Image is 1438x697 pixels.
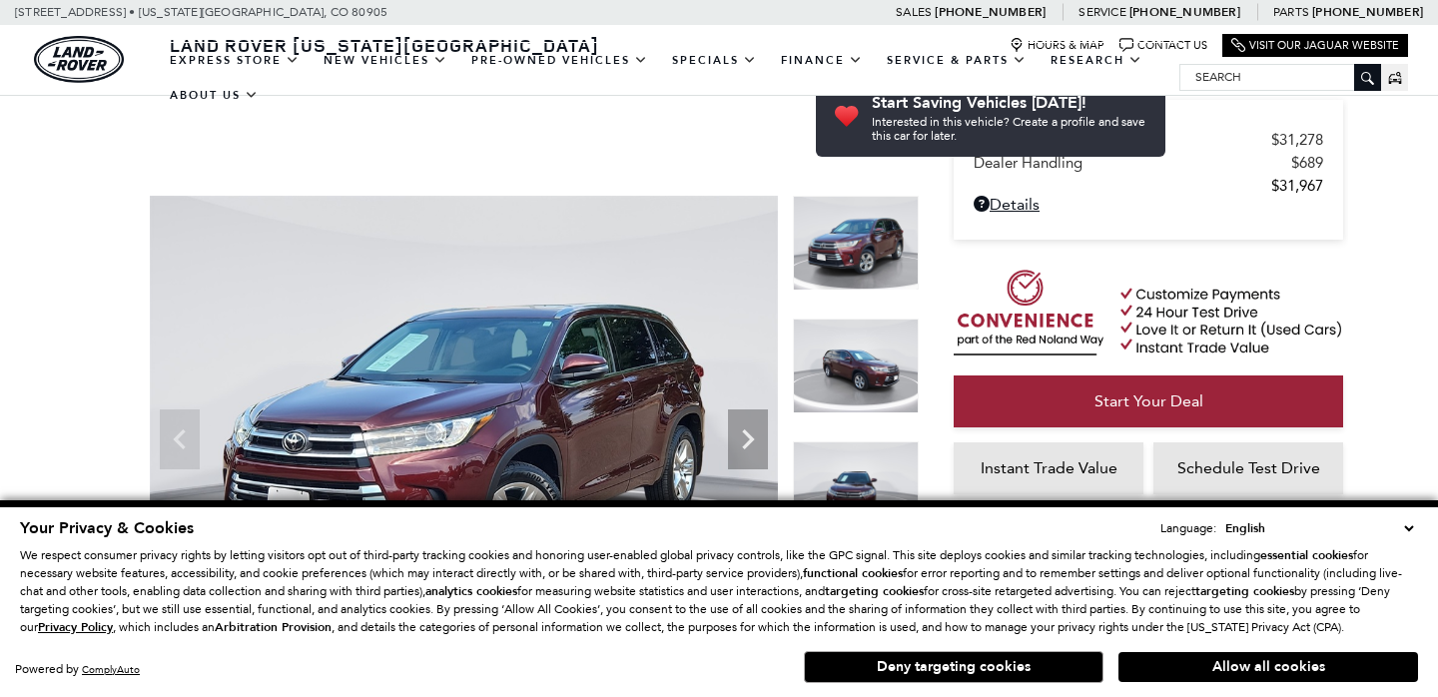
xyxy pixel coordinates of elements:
select: Language Select [1220,518,1418,538]
a: Pre-Owned Vehicles [459,43,660,78]
a: $31,967 [974,177,1323,195]
a: Schedule Test Drive [1153,442,1343,494]
nav: Main Navigation [158,43,1179,113]
strong: functional cookies [803,565,903,581]
span: Your Privacy & Cookies [20,517,194,539]
a: Privacy Policy [38,620,113,634]
a: [PHONE_NUMBER] [1312,4,1423,20]
a: Research [1039,43,1154,78]
a: Retailer Selling Price $31,278 [974,131,1323,149]
button: Allow all cookies [1118,652,1418,682]
strong: essential cookies [1260,547,1353,563]
span: $31,278 [1271,131,1323,149]
strong: targeting cookies [825,583,924,599]
img: Used 2019 Red Toyota Limited image 3 [793,441,919,536]
button: Deny targeting cookies [804,651,1103,683]
a: [PHONE_NUMBER] [1129,4,1240,20]
a: Details [974,195,1323,214]
span: $31,967 [1271,177,1323,195]
div: Next [728,409,768,469]
a: Visit Our Jaguar Website [1231,38,1399,53]
div: Language: [1160,522,1216,534]
strong: targeting cookies [1195,583,1294,599]
span: Land Rover [US_STATE][GEOGRAPHIC_DATA] [170,33,599,57]
span: Instant Trade Value [981,458,1117,477]
a: land-rover [34,36,124,83]
a: [STREET_ADDRESS] • [US_STATE][GEOGRAPHIC_DATA], CO 80905 [15,5,387,19]
div: Powered by [15,663,140,676]
img: Used 2019 Red Toyota Limited image 1 [150,196,778,667]
span: Sales [896,5,932,19]
a: Dealer Handling $689 [974,154,1323,172]
a: Hours & Map [1010,38,1104,53]
img: Used 2019 Red Toyota Limited image 2 [793,319,919,413]
span: Parts [1273,5,1309,19]
u: Privacy Policy [38,619,113,635]
a: Service & Parts [875,43,1039,78]
a: EXPRESS STORE [158,43,312,78]
strong: Arbitration Provision [215,619,332,635]
p: We respect consumer privacy rights by letting visitors opt out of third-party tracking cookies an... [20,546,1418,636]
a: About Us [158,78,271,113]
a: New Vehicles [312,43,459,78]
a: [PHONE_NUMBER] [935,4,1046,20]
a: Start Your Deal [954,375,1343,427]
span: $689 [1291,154,1323,172]
a: Finance [769,43,875,78]
a: Instant Trade Value [954,442,1143,494]
a: Land Rover [US_STATE][GEOGRAPHIC_DATA] [158,33,611,57]
input: Search [1180,65,1380,89]
a: Contact Us [1119,38,1207,53]
a: Specials [660,43,769,78]
a: ComplyAuto [82,663,140,676]
strong: analytics cookies [425,583,517,599]
img: Land Rover [34,36,124,83]
span: Retailer Selling Price [974,131,1271,149]
img: Used 2019 Red Toyota Limited image 1 [793,196,919,291]
span: Dealer Handling [974,154,1291,172]
span: Schedule Test Drive [1177,458,1320,477]
span: Service [1078,5,1125,19]
span: Start Your Deal [1094,391,1203,410]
